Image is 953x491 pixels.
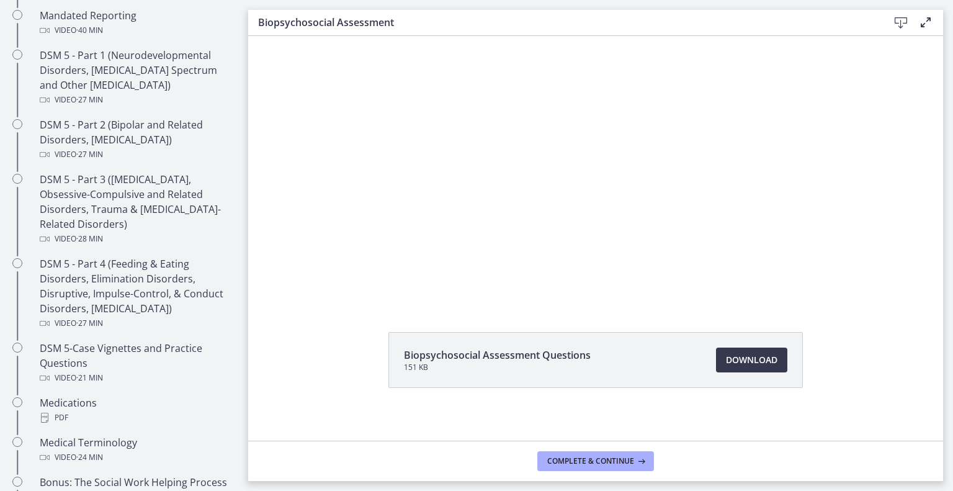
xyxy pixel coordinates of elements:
[76,147,103,162] span: · 27 min
[40,371,233,385] div: Video
[40,172,233,246] div: DSM 5 - Part 3 ([MEDICAL_DATA], Obsessive-Compulsive and Related Disorders, Trauma & [MEDICAL_DAT...
[76,92,103,107] span: · 27 min
[404,363,591,372] span: 151 KB
[76,316,103,331] span: · 27 min
[76,232,103,246] span: · 28 min
[40,92,233,107] div: Video
[40,117,233,162] div: DSM 5 - Part 2 (Bipolar and Related Disorders, [MEDICAL_DATA])
[40,8,233,38] div: Mandated Reporting
[40,410,233,425] div: PDF
[40,395,233,425] div: Medications
[40,435,233,465] div: Medical Terminology
[716,348,787,372] a: Download
[76,371,103,385] span: · 21 min
[40,341,233,385] div: DSM 5-Case Vignettes and Practice Questions
[76,23,103,38] span: · 40 min
[404,348,591,363] span: Biopsychosocial Assessment Questions
[40,23,233,38] div: Video
[726,353,777,367] span: Download
[537,451,654,471] button: Complete & continue
[547,456,634,466] span: Complete & continue
[76,450,103,465] span: · 24 min
[40,232,233,246] div: Video
[40,147,233,162] div: Video
[40,48,233,107] div: DSM 5 - Part 1 (Neurodevelopmental Disorders, [MEDICAL_DATA] Spectrum and Other [MEDICAL_DATA])
[258,15,869,30] h3: Biopsychosocial Assessment
[40,316,233,331] div: Video
[40,450,233,465] div: Video
[40,256,233,331] div: DSM 5 - Part 4 (Feeding & Eating Disorders, Elimination Disorders, Disruptive, Impulse-Control, &...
